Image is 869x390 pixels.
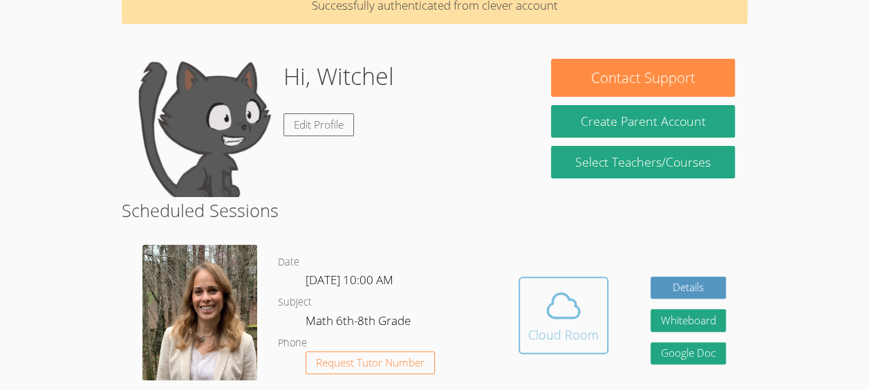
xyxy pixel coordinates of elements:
h2: Scheduled Sessions [122,197,747,223]
dt: Phone [278,335,307,352]
dd: Math 6th-8th Grade [306,311,413,335]
div: Cloud Room [528,325,599,344]
a: Details [651,277,727,299]
button: Request Tutor Number [306,351,435,374]
img: avatar.png [142,245,257,380]
button: Cloud Room [518,277,608,354]
span: [DATE] 10:00 AM [306,272,393,288]
dt: Date [278,254,299,271]
dt: Subject [278,294,312,311]
a: Edit Profile [283,113,354,136]
h1: Hi, Witchel [283,59,394,94]
span: Request Tutor Number [316,357,424,368]
a: Google Doc [651,342,727,365]
a: Select Teachers/Courses [551,146,734,178]
img: default.png [134,59,272,197]
button: Create Parent Account [551,105,734,138]
button: Contact Support [551,59,734,97]
button: Whiteboard [651,309,727,332]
